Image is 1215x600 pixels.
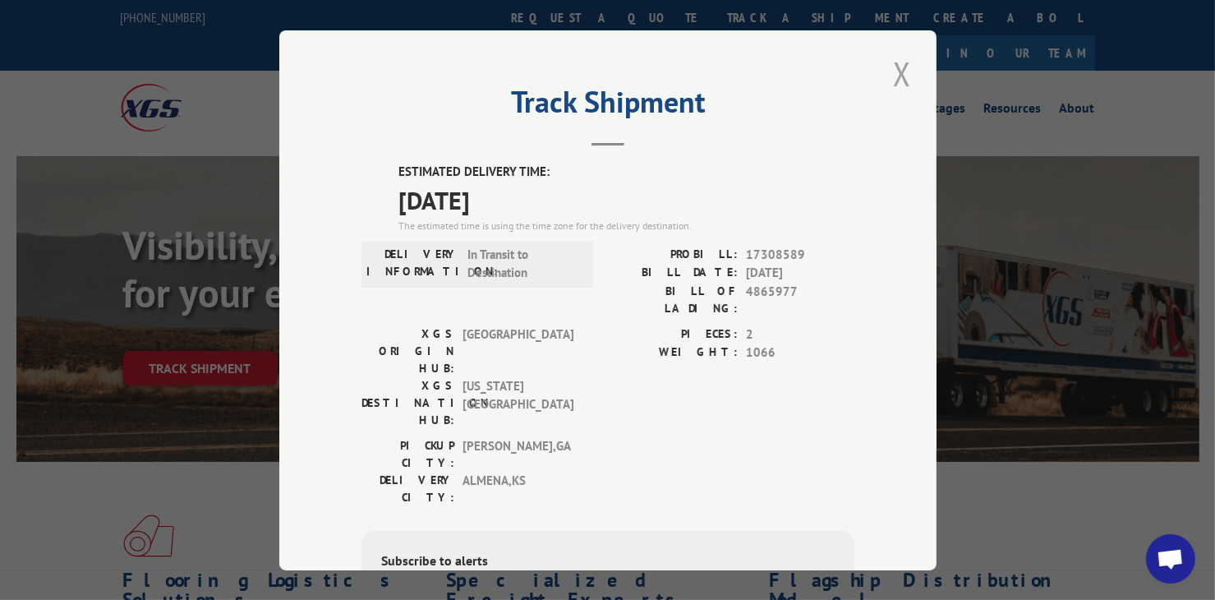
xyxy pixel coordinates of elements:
[398,181,854,218] span: [DATE]
[381,550,835,574] div: Subscribe to alerts
[361,436,454,471] label: PICKUP CITY:
[746,344,854,362] span: 1066
[608,264,738,283] label: BILL DATE:
[463,376,573,428] span: [US_STATE][GEOGRAPHIC_DATA]
[463,325,573,376] span: [GEOGRAPHIC_DATA]
[463,471,573,505] span: ALMENA , KS
[361,471,454,505] label: DELIVERY CITY:
[608,245,738,264] label: PROBILL:
[888,51,916,96] button: Close modal
[608,325,738,344] label: PIECES:
[746,264,854,283] span: [DATE]
[398,218,854,233] div: The estimated time is using the time zone for the delivery destination.
[608,344,738,362] label: WEIGHT:
[361,325,454,376] label: XGS ORIGIN HUB:
[746,325,854,344] span: 2
[1146,534,1195,584] a: Open chat
[361,90,854,122] h2: Track Shipment
[746,245,854,264] span: 17308589
[366,245,459,282] label: DELIVERY INFORMATION:
[746,282,854,316] span: 4865977
[608,282,738,316] label: BILL OF LADING:
[398,163,854,182] label: ESTIMATED DELIVERY TIME:
[467,245,578,282] span: In Transit to Destination
[463,436,573,471] span: [PERSON_NAME] , GA
[361,376,454,428] label: XGS DESTINATION HUB:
